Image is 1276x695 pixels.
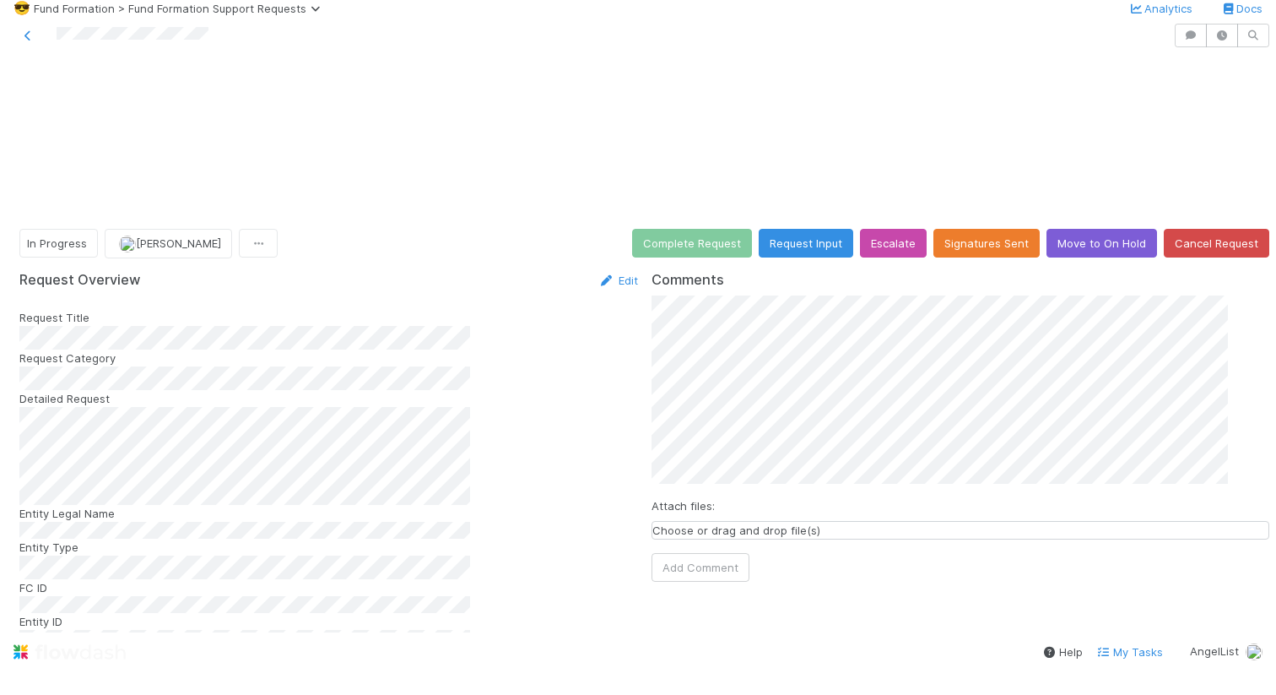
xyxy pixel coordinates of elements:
h5: Request Overview [19,272,140,289]
h5: Comments [652,272,1270,289]
button: Cancel Request [1164,229,1269,258]
button: Request Input [759,229,853,258]
div: Detailed Request [19,390,638,407]
div: Request Title [19,309,638,326]
a: My Tasks [1096,643,1163,660]
span: Choose or drag and drop file(s) [652,524,820,537]
div: Entity ID [19,613,638,630]
span: [PERSON_NAME] [136,236,221,250]
label: Attach files: [652,497,715,514]
div: Help [1042,643,1083,660]
img: logo-inverted-e16ddd16eac7371096b0.svg [14,638,126,666]
button: Signatures Sent [933,229,1040,258]
img: avatar_c584de82-e924-47af-9431-5c284c40472a.png [1246,643,1262,660]
img: avatar_892eb56c-5b5a-46db-bf0b-2a9023d0e8f8.png [119,236,136,252]
div: FC ID [19,579,638,596]
button: [PERSON_NAME] [105,229,232,258]
a: Analytics [1127,2,1192,15]
span: My Tasks [1096,645,1163,659]
span: Fund Formation > Fund Formation Support Requests [34,2,327,15]
button: Escalate [860,229,927,258]
span: 😎 [14,1,30,15]
button: Complete Request [632,229,752,258]
div: Entity Legal Name [19,505,638,522]
a: Edit [598,274,638,287]
div: Entity Type [19,539,638,556]
button: Move to On Hold [1046,229,1157,258]
span: In Progress [27,236,87,250]
span: AngelList [1190,644,1239,658]
div: Request Category [19,350,638,367]
button: Add Comment [652,553,749,582]
a: Docs [1219,2,1262,15]
button: In Progress [19,229,98,258]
